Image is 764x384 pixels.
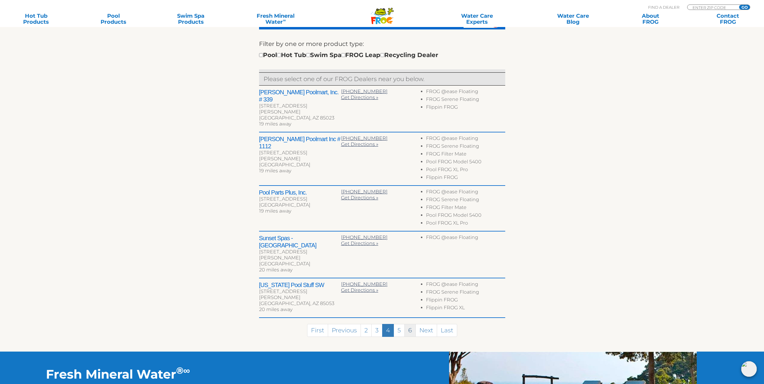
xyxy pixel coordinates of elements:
div: [GEOGRAPHIC_DATA] [259,202,341,208]
li: Pool FROG XL Pro [426,167,505,174]
sup: ∞ [183,365,190,376]
a: AboutFROG [621,13,681,25]
a: Fresh MineralWater∞ [238,13,313,25]
a: Previous [328,324,361,337]
div: Pool Hot Tub Swim Spa FROG Leap Recycling Dealer [259,50,438,60]
li: FROG @ease Floating [426,234,505,242]
label: Filter by one or more product type: [259,39,364,49]
li: Pool FROG Model 5400 [426,212,505,220]
span: 20 miles away [259,307,292,312]
li: Flippin FROG [426,174,505,182]
a: Get Directions » [341,141,378,147]
li: FROG @ease Floating [426,189,505,197]
li: Pool FROG XL Pro [426,220,505,228]
li: FROG Filter Mate [426,204,505,212]
sup: ∞ [283,18,286,23]
a: 2 [361,324,372,337]
a: Get Directions » [341,195,378,201]
h2: Fresh Mineral Water [46,367,336,382]
a: 6 [404,324,416,337]
p: Find A Dealer [648,5,679,10]
a: First [307,324,328,337]
div: [STREET_ADDRESS][PERSON_NAME] [259,150,341,162]
a: Water CareExperts [428,13,526,25]
a: 5 [394,324,405,337]
li: FROG Serene Floating [426,96,505,104]
a: Get Directions » [341,240,378,246]
li: FROG @ease Floating [426,135,505,143]
a: Water CareBlog [543,13,603,25]
h2: [PERSON_NAME] Poolmart, Inc. # 339 [259,89,341,103]
input: Zip Code Form [692,5,732,10]
a: Last [437,324,457,337]
li: FROG @ease Floating [426,89,505,96]
li: Flippin FROG [426,104,505,112]
span: 20 miles away [259,267,292,273]
sup: ® [176,365,183,376]
div: [STREET_ADDRESS] [259,196,341,202]
div: [GEOGRAPHIC_DATA], AZ 85023 [259,115,341,121]
a: Hot TubProducts [6,13,66,25]
p: Please select one of our FROG Dealers near you below. [264,74,501,84]
h2: Pool Parts Plus, Inc. [259,189,341,196]
a: Get Directions » [341,287,378,293]
a: [PHONE_NUMBER] [341,135,388,141]
li: Flippin FROG [426,297,505,305]
a: Next [415,324,437,337]
li: FROG Serene Floating [426,289,505,297]
li: FROG Filter Mate [426,151,505,159]
li: Pool FROG Model 5400 [426,159,505,167]
h2: Sunset Spas - [GEOGRAPHIC_DATA] [259,234,341,249]
a: [PHONE_NUMBER] [341,281,388,287]
div: [STREET_ADDRESS][PERSON_NAME] [259,103,341,115]
a: [PHONE_NUMBER] [341,189,388,195]
a: PoolProducts [83,13,143,25]
span: 19 miles away [259,208,291,214]
img: openIcon [741,361,757,377]
a: [PHONE_NUMBER] [341,89,388,94]
a: 3 [371,324,382,337]
div: [GEOGRAPHIC_DATA] [259,261,341,267]
li: FROG Serene Floating [426,197,505,204]
h2: [US_STATE] Pool Stuff SW [259,281,341,289]
li: FROG Serene Floating [426,143,505,151]
a: Get Directions » [341,95,378,100]
a: ContactFROG [698,13,758,25]
a: 4 [382,324,394,337]
li: FROG @ease Floating [426,281,505,289]
span: 19 miles away [259,168,291,174]
span: 19 miles away [259,121,291,127]
div: [STREET_ADDRESS][PERSON_NAME] [259,249,341,261]
div: [GEOGRAPHIC_DATA], AZ 85053 [259,301,341,307]
a: Swim SpaProducts [161,13,221,25]
div: [GEOGRAPHIC_DATA] [259,162,341,168]
a: [PHONE_NUMBER] [341,234,388,240]
div: [STREET_ADDRESS][PERSON_NAME] [259,289,341,301]
input: GO [739,5,750,10]
h2: [PERSON_NAME] Poolmart Inc # 1112 [259,135,341,150]
li: Flippin FROG XL [426,305,505,313]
